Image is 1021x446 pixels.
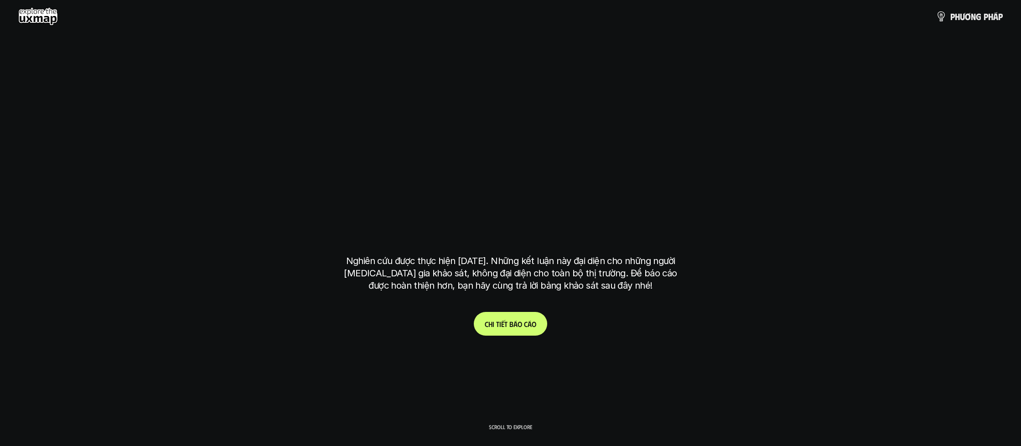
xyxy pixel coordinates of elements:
a: phươngpháp [936,7,1003,26]
span: n [971,11,976,21]
span: g [976,11,981,21]
p: Nghiên cứu được thực hiện [DATE]. Những kết luận này đại diện cho những người [MEDICAL_DATA] gia ... [340,255,682,292]
span: p [950,11,955,21]
span: C [485,320,488,328]
span: h [488,320,492,328]
span: ư [960,11,965,21]
h1: tại [GEOGRAPHIC_DATA] [348,207,673,245]
span: á [528,320,532,328]
span: t [504,320,508,328]
span: h [988,11,993,21]
span: b [509,320,513,328]
span: i [499,320,501,328]
p: Scroll to explore [489,424,532,430]
span: i [492,320,494,328]
span: o [518,320,522,328]
span: p [998,11,1003,21]
span: ế [501,320,504,328]
span: c [524,320,528,328]
h1: phạm vi công việc của [344,135,677,173]
span: o [532,320,536,328]
span: ơ [965,11,971,21]
span: p [984,11,988,21]
span: t [496,320,499,328]
span: á [513,320,518,328]
a: Chitiếtbáocáo [474,312,547,336]
h6: Kết quả nghiên cứu [479,113,549,123]
span: h [955,11,960,21]
span: á [993,11,998,21]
